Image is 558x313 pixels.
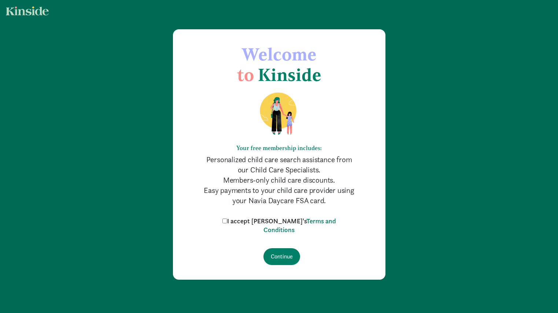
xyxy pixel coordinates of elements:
input: I accept [PERSON_NAME]'sTerms and Conditions [222,219,227,223]
p: Members-only child care discounts. [202,175,356,185]
img: light.svg [6,6,49,15]
span: Welcome [242,44,317,65]
h6: Your free membership includes: [202,145,356,152]
span: Kinside [258,64,321,85]
img: illustration-mom-daughter.png [251,92,307,136]
a: Terms and Conditions [263,217,336,234]
p: Easy payments to your child care provider using your Navia Daycare FSA card. [202,185,356,206]
p: Personalized child care search assistance from our Child Care Specialists. [202,154,356,175]
input: Continue [263,248,300,265]
label: I accept [PERSON_NAME]'s [221,217,338,234]
span: to [237,64,254,85]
